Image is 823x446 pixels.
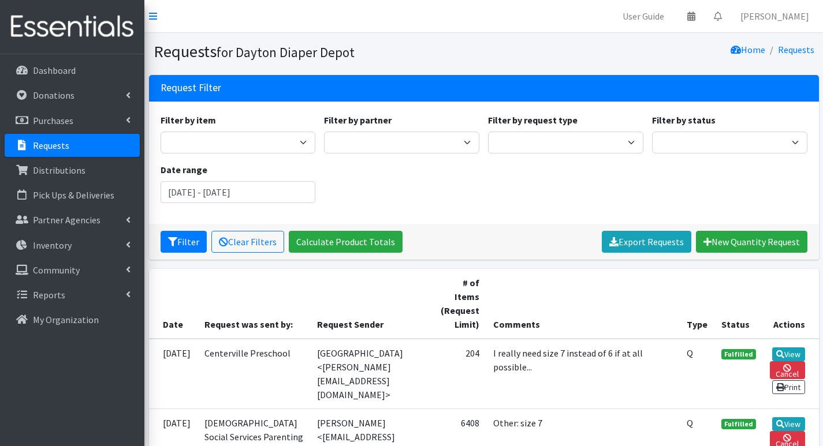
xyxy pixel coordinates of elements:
[149,269,198,339] th: Date
[721,419,756,429] span: Fulfilled
[33,115,73,126] p: Purchases
[33,239,72,251] p: Inventory
[161,231,207,253] button: Filter
[486,269,680,339] th: Comments
[33,314,99,325] p: My Organization
[149,339,198,409] td: [DATE]
[770,361,805,379] a: Cancel
[33,189,114,201] p: Pick Ups & Deliveries
[5,134,140,157] a: Requests
[772,380,805,394] a: Print
[33,164,85,176] p: Distributions
[161,181,316,203] input: January 1, 2011 - December 31, 2011
[5,84,140,107] a: Donations
[772,347,805,361] a: View
[324,113,392,127] label: Filter by partner
[5,308,140,331] a: My Organization
[211,231,284,253] a: Clear Filters
[161,163,207,177] label: Date range
[5,283,140,306] a: Reports
[198,339,311,409] td: Centerville Preschool
[5,234,140,257] a: Inventory
[731,44,765,55] a: Home
[161,113,216,127] label: Filter by item
[652,113,716,127] label: Filter by status
[772,417,805,431] a: View
[5,8,140,46] img: HumanEssentials
[33,65,76,76] p: Dashboard
[680,269,714,339] th: Type
[5,159,140,182] a: Distributions
[217,44,355,61] small: for Dayton Diaper Depot
[687,347,693,359] abbr: Quantity
[721,349,756,359] span: Fulfilled
[161,82,221,94] h3: Request Filter
[5,208,140,231] a: Partner Agencies
[714,269,763,339] th: Status
[289,231,403,253] a: Calculate Product Totals
[33,89,75,101] p: Donations
[33,289,65,301] p: Reports
[198,269,311,339] th: Request was sent by:
[310,269,431,339] th: Request Sender
[488,113,578,127] label: Filter by request type
[33,214,100,226] p: Partner Agencies
[778,44,814,55] a: Requests
[731,5,818,28] a: [PERSON_NAME]
[5,258,140,282] a: Community
[33,264,80,276] p: Community
[696,231,807,253] a: New Quantity Request
[431,339,486,409] td: 204
[763,269,819,339] th: Actions
[486,339,680,409] td: I really need size 7 instead of 6 if at all possible...
[5,183,140,207] a: Pick Ups & Deliveries
[687,417,693,429] abbr: Quantity
[5,109,140,132] a: Purchases
[613,5,673,28] a: User Guide
[431,269,486,339] th: # of Items (Request Limit)
[154,42,480,62] h1: Requests
[33,140,69,151] p: Requests
[602,231,691,253] a: Export Requests
[310,339,431,409] td: [GEOGRAPHIC_DATA] <[PERSON_NAME][EMAIL_ADDRESS][DOMAIN_NAME]>
[5,59,140,82] a: Dashboard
